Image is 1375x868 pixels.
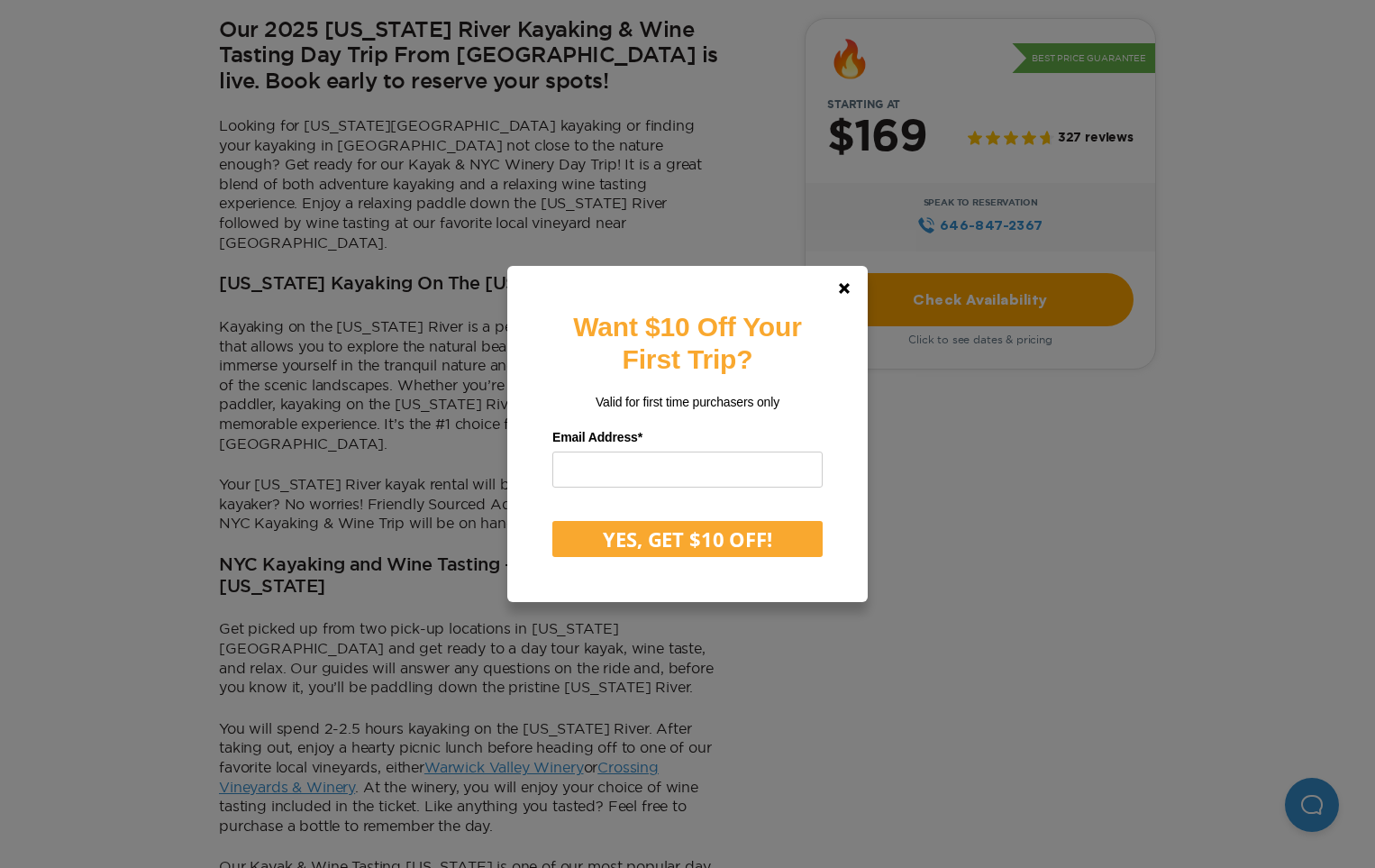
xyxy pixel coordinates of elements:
strong: Want $10 Off Your First Trip? [573,312,801,374]
a: Close [823,267,866,310]
label: Email Address [552,424,823,452]
span: Valid for first time purchasers only [596,395,779,409]
button: YES, GET $10 OFF! [552,521,823,557]
span: Required [638,430,642,444]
